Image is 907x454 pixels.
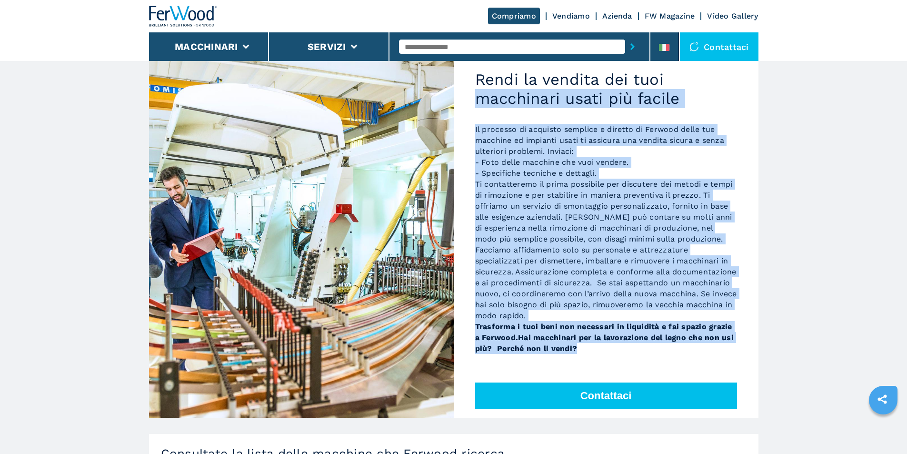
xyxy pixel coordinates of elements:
strong: Hai macchinari per la lavorazione del legno che non usi più? Perché non li vendi? [475,333,734,353]
iframe: Chat [867,411,900,447]
a: sharethis [870,387,894,411]
img: Ferwood [149,6,218,27]
button: submit-button [625,36,640,58]
button: Macchinari [175,41,238,52]
strong: Trasforma i tuoi beni non necessari in liquidità e fai spazio grazie a Ferwood. [475,322,732,342]
a: FW Magazine [645,11,695,20]
h2: Rendi la vendita dei tuoi macchinari usati più facile [475,70,737,108]
a: Vendiamo [552,11,590,20]
img: Contattaci [689,42,699,51]
div: Contattaci [680,32,758,61]
button: Servizi [308,41,346,52]
a: Compriamo [488,8,540,24]
a: Azienda [602,11,632,20]
p: Il processo di acquisto semplice e diretto di Ferwood delle tue macchine ed impianti usati ti ass... [475,124,737,354]
img: Rendi la vendita dei tuoi macchinari usati più facile [149,57,454,418]
a: Video Gallery [707,11,758,20]
button: Contattaci [475,383,737,409]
